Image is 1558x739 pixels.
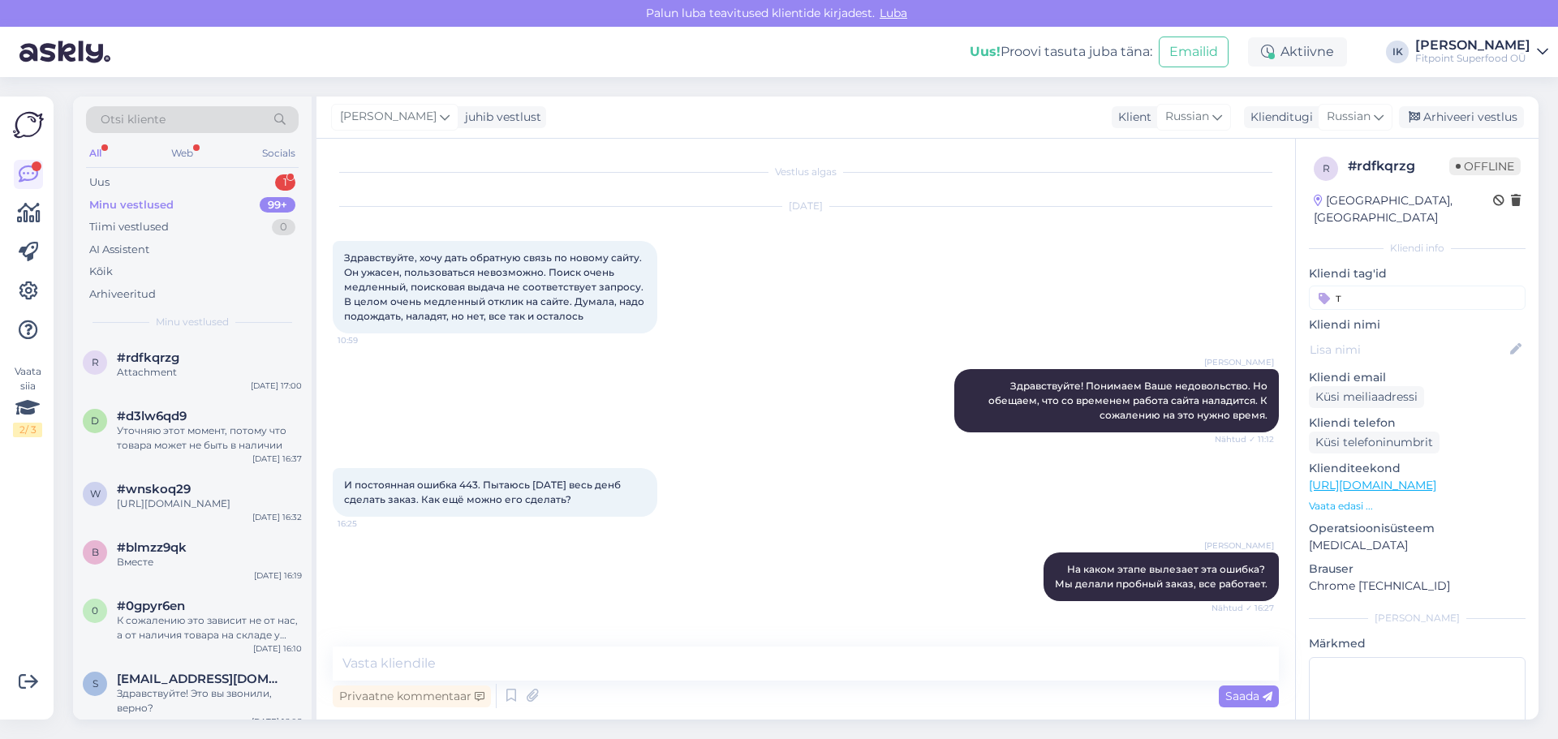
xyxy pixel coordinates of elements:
div: AI Assistent [89,242,149,258]
span: Russian [1327,108,1371,126]
div: 1 [275,174,295,191]
div: Küsi meiliaadressi [1309,386,1424,408]
span: [PERSON_NAME] [1204,539,1274,552]
span: #0gpyr6en [117,599,185,613]
div: [DATE] 16:32 [252,511,302,523]
div: [DATE] 16:37 [252,453,302,465]
div: [DATE] [333,199,1279,213]
button: Emailid [1159,37,1229,67]
div: Minu vestlused [89,197,174,213]
a: [PERSON_NAME]Fitpoint Superfood OÜ [1415,39,1548,65]
div: Tiimi vestlused [89,219,169,235]
span: r [1323,162,1330,174]
span: Offline [1449,157,1521,175]
span: 10:59 [338,334,398,346]
div: Klient [1112,109,1151,126]
div: [PERSON_NAME] [1309,611,1526,625]
input: Lisa nimi [1310,341,1507,359]
div: [DATE] 16:08 [252,715,302,728]
span: Nähtud ✓ 11:12 [1213,433,1274,445]
div: Arhiveeritud [89,286,156,303]
div: 2 / 3 [13,423,42,437]
span: b [92,546,99,558]
div: Fitpoint Superfood OÜ [1415,52,1530,65]
div: 0 [272,219,295,235]
span: Здравствуйте! Понимаем Ваше недовольство. Но обещаем, что со временем работа сайта наладится. К с... [988,380,1270,421]
div: Web [168,143,196,164]
p: Kliendi tag'id [1309,265,1526,282]
span: Otsi kliente [101,111,166,128]
p: Kliendi telefon [1309,415,1526,432]
div: # rdfkqrzg [1348,157,1449,176]
span: #d3lw6qd9 [117,409,187,423]
span: 0 [92,604,98,617]
p: Brauser [1309,561,1526,578]
span: s [93,677,98,690]
b: Uus! [970,44,1001,59]
div: [DATE] 16:10 [253,642,302,655]
img: Askly Logo [13,110,44,140]
span: #wnskoq29 [117,482,191,496]
span: 16:25 [338,518,398,530]
div: Arhiveeri vestlus [1399,106,1524,128]
div: Kliendi info [1309,241,1526,256]
div: Privaatne kommentaar [333,685,491,707]
div: Vaata siia [13,364,42,437]
span: Здравствуйте, хочу дать обратную связь по новому сайту. Он ужасен, пользоваться невозможно. Поиск... [344,251,647,322]
span: Saada [1225,689,1272,703]
span: На каком этапе вылезает эта ошибка? Мы делали пробный заказ, все работает. [1055,563,1267,590]
div: [GEOGRAPHIC_DATA], [GEOGRAPHIC_DATA] [1314,192,1493,226]
div: Вместе [117,555,302,569]
p: Kliendi nimi [1309,316,1526,333]
span: #blmzz9qk [117,540,187,555]
div: К сожалению это зависит не от нас, а от наличия товара на складе у поставщика. [117,613,302,642]
p: Vaata edasi ... [1309,499,1526,513]
div: Vestlus algas [333,165,1279,179]
div: [PERSON_NAME] [1415,39,1530,52]
p: Märkmed [1309,635,1526,652]
div: All [86,143,105,164]
div: Attachment [117,365,302,380]
div: 99+ [260,197,295,213]
div: [URL][DOMAIN_NAME] [117,496,302,511]
span: Russian [1165,108,1209,126]
span: saga.sanja18@gmail.com [117,672,286,686]
div: Uus [89,174,110,191]
p: [MEDICAL_DATA] [1309,537,1526,554]
div: Klienditugi [1244,109,1313,126]
div: Küsi telefoninumbrit [1309,432,1440,453]
span: [PERSON_NAME] [340,108,437,126]
span: И постоянная ошибка 443. Пытаюсь [DATE] весь денб сделать заказ. Как ещё можно его сделать? [344,479,623,505]
div: Proovi tasuta juba täna: [970,42,1152,62]
p: Operatsioonisüsteem [1309,520,1526,537]
span: r [92,356,99,368]
div: Уточняю этот момент, потому что товара может не быть в наличии [117,423,302,453]
span: d [91,415,99,427]
p: Kliendi email [1309,369,1526,386]
div: Kõik [89,264,113,280]
span: w [90,488,101,500]
p: Klienditeekond [1309,460,1526,477]
div: Здравствуйте! Это вы звонили, верно? [117,686,302,715]
span: Luba [875,6,912,20]
span: #rdfkqrzg [117,350,179,365]
div: Socials [259,143,299,164]
div: [DATE] 17:00 [251,380,302,392]
div: IK [1386,41,1409,63]
span: [PERSON_NAME] [1204,356,1274,368]
a: [URL][DOMAIN_NAME] [1309,478,1436,492]
div: [DATE] 16:19 [254,569,302,582]
input: Lisa tag [1309,286,1526,310]
span: Minu vestlused [156,315,229,329]
span: Nähtud ✓ 16:27 [1212,602,1274,614]
div: Aktiivne [1248,37,1347,67]
p: Chrome [TECHNICAL_ID] [1309,578,1526,595]
div: juhib vestlust [458,109,541,126]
